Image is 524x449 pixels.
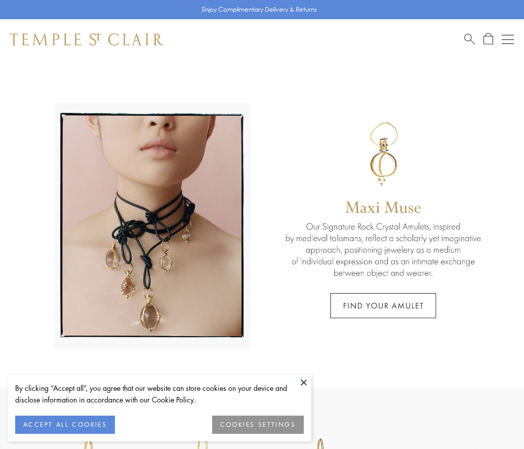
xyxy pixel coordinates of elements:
div: By clicking “Accept all”, you agree that our website can store cookies on your device and disclos... [15,382,304,406]
a: Open Shopping Bag [483,33,493,46]
button: COOKIES SETTINGS [212,416,304,434]
p: Enjoy Complimentary Delivery & Returns [202,5,317,15]
img: Temple St. Clair [10,33,163,46]
button: ACCEPT ALL COOKIES [15,416,115,434]
button: Open navigation [502,33,514,46]
a: Search [464,33,475,46]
